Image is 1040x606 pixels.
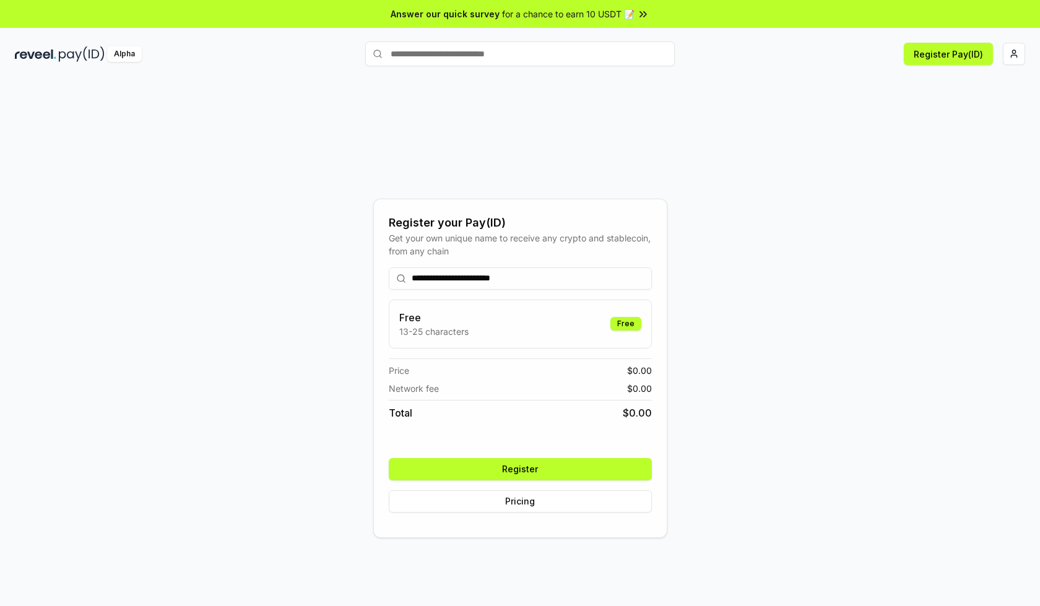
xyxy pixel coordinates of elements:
button: Register Pay(ID) [904,43,993,65]
div: Get your own unique name to receive any crypto and stablecoin, from any chain [389,232,652,258]
div: Alpha [107,46,142,62]
span: $ 0.00 [623,405,652,420]
div: Free [610,317,641,331]
button: Register [389,458,652,480]
div: Register your Pay(ID) [389,214,652,232]
span: Total [389,405,412,420]
img: pay_id [59,46,105,62]
span: Answer our quick survey [391,7,500,20]
button: Pricing [389,490,652,513]
span: Price [389,364,409,377]
h3: Free [399,310,469,325]
span: $ 0.00 [627,382,652,395]
span: for a chance to earn 10 USDT 📝 [502,7,635,20]
p: 13-25 characters [399,325,469,338]
span: Network fee [389,382,439,395]
img: reveel_dark [15,46,56,62]
span: $ 0.00 [627,364,652,377]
